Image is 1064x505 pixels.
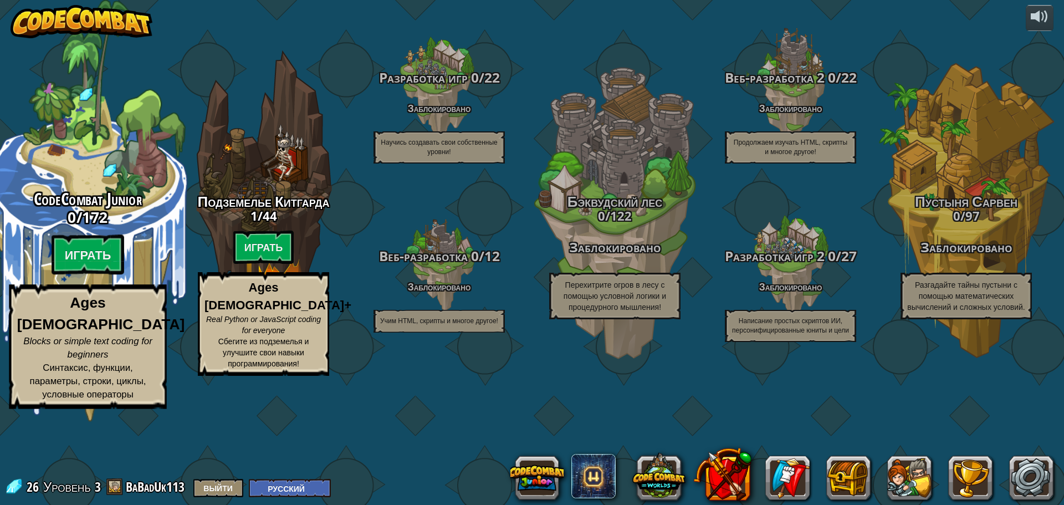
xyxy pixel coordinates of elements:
h3: / [351,70,527,85]
span: 0 [825,247,836,265]
div: Complete previous world to unlock [176,35,351,386]
h3: / [527,209,703,222]
h3: / [176,209,351,222]
h3: / [878,209,1054,222]
span: Бэквудский лес [567,191,662,211]
span: Уровень [43,478,91,496]
span: Учим HTML, скрипты и многое другое! [380,317,498,325]
span: CodeCombat Junior [34,187,142,211]
span: 0 [468,68,479,86]
h3: / [703,70,878,85]
h3: Заблокировано [878,240,1054,255]
span: Веб-разработка [379,247,468,265]
span: Разгадайте тайны пустыни с помощью математических вычислений и сложных условий. [907,280,1025,312]
span: 44 [263,207,277,224]
span: 0 [598,207,605,224]
span: 22 [484,68,500,86]
h4: Заблокировано [351,103,527,114]
button: Выйти [193,479,243,497]
span: 12 [484,247,500,265]
span: Перехитрите огров в лесу с помощью условной логики и процедурного мышления! [564,280,666,312]
span: 3 [95,478,101,496]
span: Продолжаем изучать HTML, скрипты и многое другое! [734,139,847,156]
button: Регулировать громкость [1026,5,1053,31]
span: 22 [841,68,857,86]
span: Пустыня Сарвен [915,191,1017,211]
span: Научись создавать свои собственные уровни! [381,139,498,156]
h4: Заблокировано [351,282,527,292]
h4: Заблокировано [703,103,878,114]
span: Подземелье Китгарда [198,191,330,211]
h4: Заблокировано [703,282,878,292]
span: 0 [468,247,479,265]
span: 122 [610,207,632,224]
span: 27 [841,247,857,265]
h3: / [703,249,878,264]
span: Сбегите из подземелья и улучшите свои навыки программирования! [218,337,309,368]
h3: Заблокировано [527,240,703,255]
strong: Ages [DEMOGRAPHIC_DATA]+ [204,280,351,312]
span: Написание простых скриптов ИИ, персонифицированные юниты и цели [732,317,849,334]
span: 172 [82,207,108,227]
a: BaBadUk113 [126,478,188,496]
span: 0 [68,207,76,227]
btn: Играть [52,235,125,275]
span: Blocks or simple text coding for beginners [23,336,152,360]
img: CodeCombat - Learn how to code by playing a game [11,5,152,38]
span: Синтаксис, функции, параметры, строки, циклы, условные операторы [30,363,146,400]
span: Разработка игр 2 [725,247,825,265]
span: Разработка игр [379,68,468,86]
span: 1 [250,207,258,224]
strong: Ages [DEMOGRAPHIC_DATA] [17,295,185,333]
span: 26 [27,478,42,496]
span: 97 [965,207,980,224]
btn: Играть [233,231,294,264]
span: 0 [825,68,836,86]
span: 0 [953,207,960,224]
span: Веб-разработка 2 [725,68,825,86]
span: Real Python or JavaScript coding for everyone [206,315,321,335]
h3: / [351,249,527,264]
